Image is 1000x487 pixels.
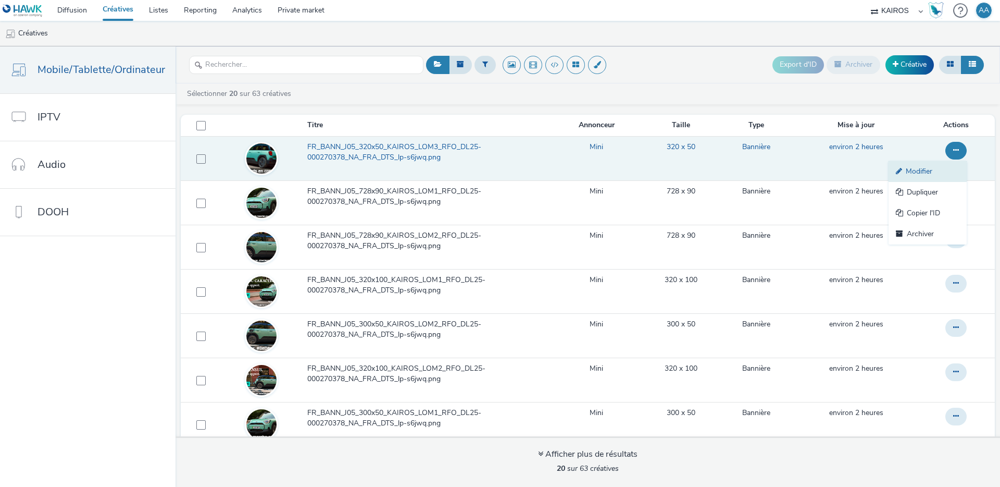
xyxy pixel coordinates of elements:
a: Bannière [742,408,770,418]
th: Taille [640,115,721,136]
a: Mini [590,275,603,285]
span: environ 2 heures [829,275,883,285]
a: 7 octobre 2025, 18:45 [829,186,883,197]
a: Hawk Academy [928,2,948,19]
a: Mini [590,408,603,418]
a: Modifier [889,161,967,182]
a: FR_BANN_J05_728x90_KAIROS_LOM2_RFO_DL25-000270378_NA_FRA_DTS_lp-s6jwq.png [307,230,551,257]
th: Actions [921,115,995,136]
th: Annonceur [553,115,641,136]
a: FR_BANN_J05_320x50_KAIROS_LOM3_RFO_DL25-000270378_NA_FRA_DTS_lp-s6jwq.png [307,142,551,168]
a: 7 octobre 2025, 18:45 [829,363,883,374]
a: 7 octobre 2025, 18:45 [829,142,883,152]
span: FR_BANN_J05_320x100_KAIROS_LOM2_RFO_DL25-000270378_NA_FRA_DTS_lp-s6jwq.png [307,363,547,385]
span: sur 63 créatives [557,464,619,473]
a: 320 x 50 [667,142,695,152]
button: Grille [939,56,961,74]
a: 7 octobre 2025, 18:45 [829,408,883,418]
a: Bannière [742,142,770,152]
a: Mini [590,142,603,152]
a: 7 octobre 2025, 18:45 [829,230,883,241]
span: environ 2 heures [829,230,883,240]
img: undefined Logo [3,4,43,17]
a: Bannière [742,230,770,241]
a: Sélectionner sur 63 créatives [186,89,295,99]
div: Afficher plus de résultats [538,448,637,460]
a: FR_BANN_J05_728x90_KAIROS_LOM1_RFO_DL25-000270378_NA_FRA_DTS_lp-s6jwq.png [307,186,551,213]
th: Type [721,115,791,136]
img: Hawk Academy [928,2,944,19]
span: environ 2 heures [829,142,883,152]
a: 320 x 100 [665,275,697,285]
a: 7 octobre 2025, 18:45 [829,319,883,330]
img: 00bb4266-a473-43fe-a375-9672d671583b.png [246,276,277,307]
span: FR_BANN_J05_300x50_KAIROS_LOM2_RFO_DL25-000270378_NA_FRA_DTS_lp-s6jwq.png [307,319,547,340]
a: FR_BANN_J05_320x100_KAIROS_LOM1_RFO_DL25-000270378_NA_FRA_DTS_lp-s6jwq.png [307,275,551,301]
button: Archiver [827,56,880,74]
span: FR_BANN_J05_320x100_KAIROS_LOM1_RFO_DL25-000270378_NA_FRA_DTS_lp-s6jwq.png [307,275,547,296]
span: FR_BANN_J05_728x90_KAIROS_LOM2_RFO_DL25-000270378_NA_FRA_DTS_lp-s6jwq.png [307,230,547,252]
span: environ 2 heures [829,186,883,196]
span: Mobile/Tablette/Ordinateur [37,62,165,77]
span: environ 2 heures [829,408,883,418]
a: FR_BANN_J05_300x50_KAIROS_LOM1_RFO_DL25-000270378_NA_FRA_DTS_lp-s6jwq.png [307,408,551,434]
button: Export d'ID [772,56,824,73]
a: FR_BANN_J05_320x100_KAIROS_LOM2_RFO_DL25-000270378_NA_FRA_DTS_lp-s6jwq.png [307,363,551,390]
span: DOOH [37,204,69,220]
span: IPTV [37,109,60,125]
span: FR_BANN_J05_300x50_KAIROS_LOM1_RFO_DL25-000270378_NA_FRA_DTS_lp-s6jwq.png [307,408,547,429]
span: FR_BANN_J05_728x90_KAIROS_LOM1_RFO_DL25-000270378_NA_FRA_DTS_lp-s6jwq.png [307,186,547,208]
a: FR_BANN_J05_300x50_KAIROS_LOM2_RFO_DL25-000270378_NA_FRA_DTS_lp-s6jwq.png [307,319,551,346]
strong: 20 [557,464,565,473]
a: Dupliquer [889,182,967,203]
img: f39c7c54-f901-4d99-8162-629d22e0492a.png [246,321,277,351]
a: 320 x 100 [665,363,697,374]
a: Bannière [742,275,770,285]
img: 9e4cf16f-9bbd-46b6-b28d-2537608c6681.png [246,143,277,174]
a: 728 x 90 [667,230,695,241]
a: Bannière [742,319,770,330]
span: environ 2 heures [829,319,883,329]
a: Archiver [889,224,967,245]
span: Audio [37,157,66,172]
a: Bannière [742,186,770,197]
a: 300 x 50 [667,319,695,330]
th: Titre [306,115,552,136]
a: 7 octobre 2025, 18:45 [829,275,883,285]
span: environ 2 heures [829,363,883,373]
a: 300 x 50 [667,408,695,418]
th: Mise à jour [791,115,921,136]
img: mobile [5,29,16,39]
a: 728 x 90 [667,186,695,197]
a: Mini [590,363,603,374]
img: 4cc338f1-dcad-424f-ac14-c9c47197d956.png [246,365,277,395]
img: c3dcf4f6-fe5d-4d1e-9bad-2b5fe55a1e79.png [246,188,277,218]
a: Mini [590,319,603,330]
a: Copier l'ID [889,203,967,224]
a: Créative [885,55,934,74]
strong: 20 [229,89,238,99]
a: Mini [590,230,603,241]
a: Mini [590,186,603,197]
input: Rechercher... [189,56,423,74]
button: Liste [961,56,984,74]
span: FR_BANN_J05_320x50_KAIROS_LOM3_RFO_DL25-000270378_NA_FRA_DTS_lp-s6jwq.png [307,142,547,163]
div: AA [979,3,989,18]
img: 00fe84f3-7b97-4b3b-b362-c6cc82f05fac.png [246,409,277,440]
img: aa73f6ba-d16d-49de-90f7-5d1143976694.png [246,232,277,262]
a: Bannière [742,363,770,374]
